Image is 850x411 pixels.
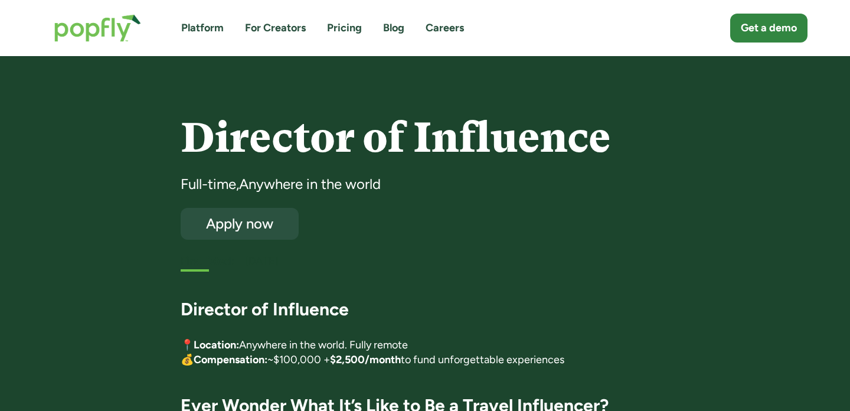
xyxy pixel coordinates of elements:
a: For Creators [245,21,306,35]
h4: Director of Influence [181,115,670,161]
p: 📍 Anywhere in the world. Fully remote 💰 ~$100,000 + to fund unforgettable experiences [181,338,670,367]
a: home [42,2,153,54]
strong: $2,500/month [330,353,401,366]
h5: First listed: [181,254,234,269]
strong: Compensation: [194,353,267,366]
a: Platform [181,21,224,35]
div: Apply now [191,216,288,231]
div: , [236,175,239,194]
div: Anywhere in the world [239,175,381,194]
a: Get a demo [730,14,807,43]
div: Full-time [181,175,236,194]
a: Careers [426,21,464,35]
a: Pricing [327,21,362,35]
div: Get a demo [741,21,797,35]
a: Apply now [181,208,299,240]
div: [DATE] [245,254,670,269]
a: Blog [383,21,404,35]
strong: Director of Influence [181,298,349,320]
strong: Location: [194,338,239,351]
